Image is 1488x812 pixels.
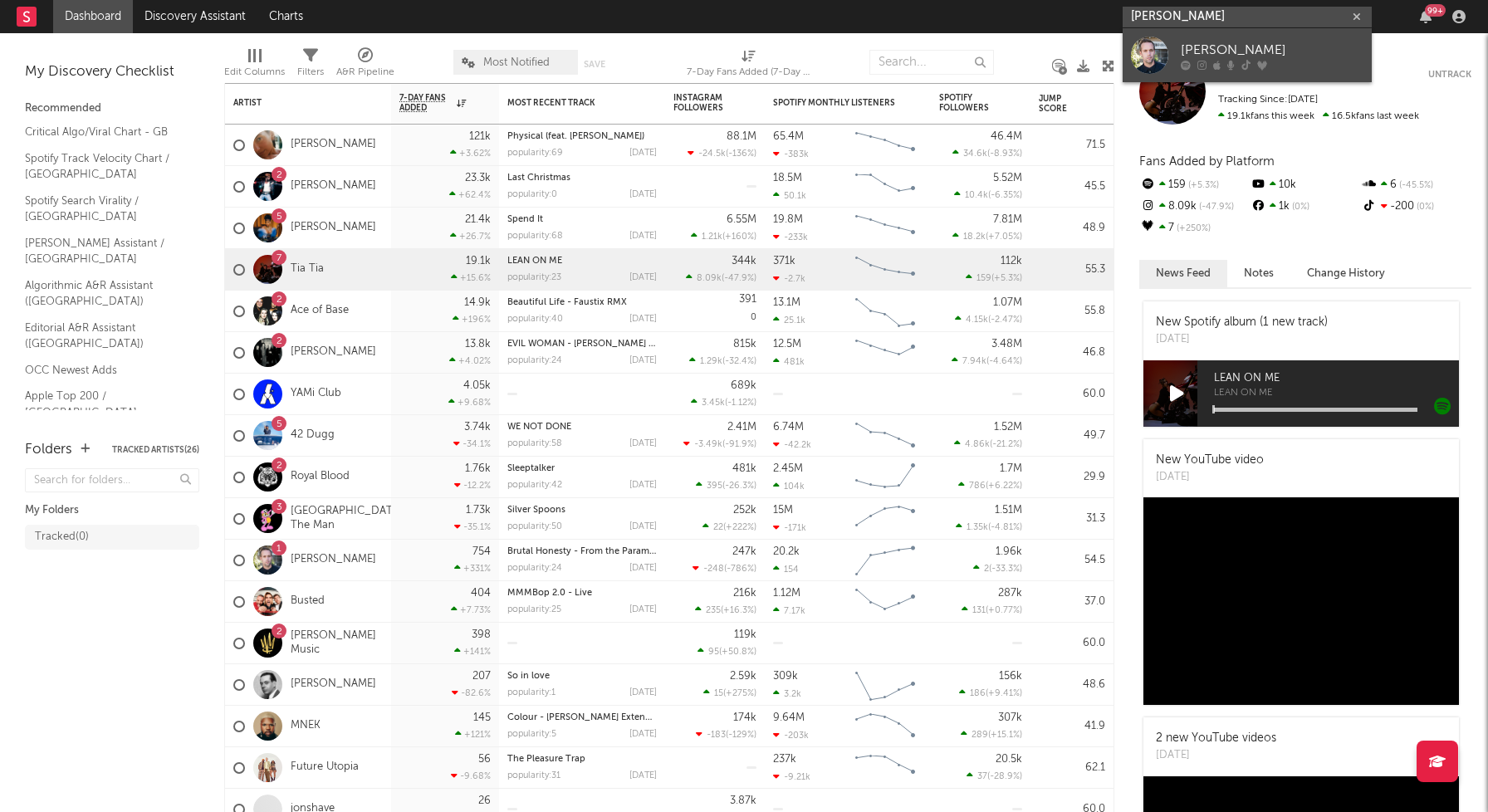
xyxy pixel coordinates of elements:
div: 55.3 [1039,260,1105,280]
div: +141 % [454,646,491,657]
a: Tia Tia [291,262,324,276]
span: 1.29k [700,357,722,366]
div: A&R Pipeline [336,42,394,90]
div: [PERSON_NAME] [1181,40,1363,60]
div: 1.76k [465,463,491,474]
div: 815k [733,339,756,350]
div: [DATE] [629,149,657,158]
div: 6.55M [727,214,756,225]
div: Instagram Followers [673,93,732,113]
div: ( ) [702,521,756,532]
div: +15.6 % [451,272,491,283]
input: Search for artists [1123,7,1372,27]
div: [DATE] [629,481,657,490]
div: ( ) [973,563,1022,574]
span: 4.15k [966,316,988,325]
a: Editorial A&R Assistant ([GEOGRAPHIC_DATA]) [25,319,183,353]
div: [DATE] [629,190,657,199]
div: popularity: 40 [507,315,563,324]
span: LEAN ON ME [1214,369,1459,389]
div: EVIL WOMAN - Bruno Martini Remix [507,340,657,349]
div: 60.0 [1039,633,1105,653]
span: Tracking Since: [DATE] [1218,95,1318,105]
span: 7-Day Fans Added [399,93,453,113]
div: 5.52M [993,173,1022,183]
div: +331 % [454,563,491,574]
a: WE NOT DONE [507,423,571,432]
a: Brutal Honesty - From the Paramount+ Series ‘Grease: Rise of the Pink [DEMOGRAPHIC_DATA]' [507,547,917,556]
span: +7.05 % [988,232,1020,242]
div: 7.81M [993,214,1022,225]
a: [PERSON_NAME] [291,221,376,235]
div: Brutal Honesty - From the Paramount+ Series ‘Grease: Rise of the Pink Ladies' [507,547,657,556]
span: +160 % [725,232,754,242]
div: 31.3 [1039,509,1105,529]
div: 7.17k [773,605,805,616]
div: Sleeptalker [507,464,657,473]
div: New Spotify album (1 new track) [1156,314,1328,331]
div: 287k [998,588,1022,599]
button: Save [584,60,605,69]
div: 49.7 [1039,426,1105,446]
a: So in love [507,672,550,681]
button: Tracked Artists(26) [112,446,199,454]
div: 1.12M [773,588,800,599]
div: ( ) [691,231,756,242]
a: Spend It [507,215,543,224]
span: 34.6k [963,149,987,159]
a: MNEK [291,719,321,733]
div: -200 [1361,196,1471,218]
div: ( ) [686,272,756,283]
button: Change History [1290,260,1402,287]
a: Algorithmic A&R Assistant ([GEOGRAPHIC_DATA]) [25,276,183,311]
div: 46.8 [1039,343,1105,363]
span: -47.9 % [724,274,754,283]
div: Edit Columns [224,42,285,90]
div: 1k [1250,196,1360,218]
div: 119k [734,629,756,640]
div: +7.73 % [451,604,491,615]
a: [PERSON_NAME] Music [291,629,383,658]
div: Most Recent Track [507,98,632,108]
a: Last Christmas [507,174,570,183]
div: 6 [1361,174,1471,196]
div: Jump Score [1039,94,1080,114]
div: -171k [773,522,806,533]
svg: Chart title [848,166,923,208]
span: -6.35 % [991,191,1020,200]
a: [PERSON_NAME] [291,179,376,193]
span: LEAN ON ME [1214,389,1459,399]
input: Search... [869,50,994,75]
a: [PERSON_NAME] [291,553,376,567]
div: ( ) [691,397,756,408]
span: +0.77 % [988,606,1020,615]
span: 95 [708,648,719,657]
a: LEAN ON ME [507,257,562,266]
div: ( ) [952,231,1022,242]
button: Filter by Spotify Monthly Listeners [906,95,923,111]
div: -2.7k [773,273,805,284]
span: -1.12 % [727,399,754,408]
div: ( ) [688,148,756,159]
span: 0 % [1290,203,1309,212]
svg: Chart title [848,125,923,166]
div: 50.1k [773,190,806,201]
div: 99 + [1425,4,1446,17]
div: -12.2 % [454,480,491,491]
button: Filter by Spotify Followers [1006,95,1022,111]
div: -35.1 % [454,521,491,532]
div: 21.4k [465,214,491,225]
div: +62.4 % [449,189,491,200]
span: +5.3 % [1186,181,1219,190]
a: [PERSON_NAME] [291,677,376,692]
div: 12.5M [773,339,801,350]
span: -4.64 % [989,357,1020,366]
input: Search for folders... [25,468,199,492]
div: 6.74M [773,422,804,433]
div: ( ) [952,148,1022,159]
div: LEAN ON ME [507,257,657,266]
span: -786 % [727,565,754,574]
svg: Chart title [848,291,923,332]
div: 18.5M [773,173,802,183]
svg: Chart title [848,457,923,498]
